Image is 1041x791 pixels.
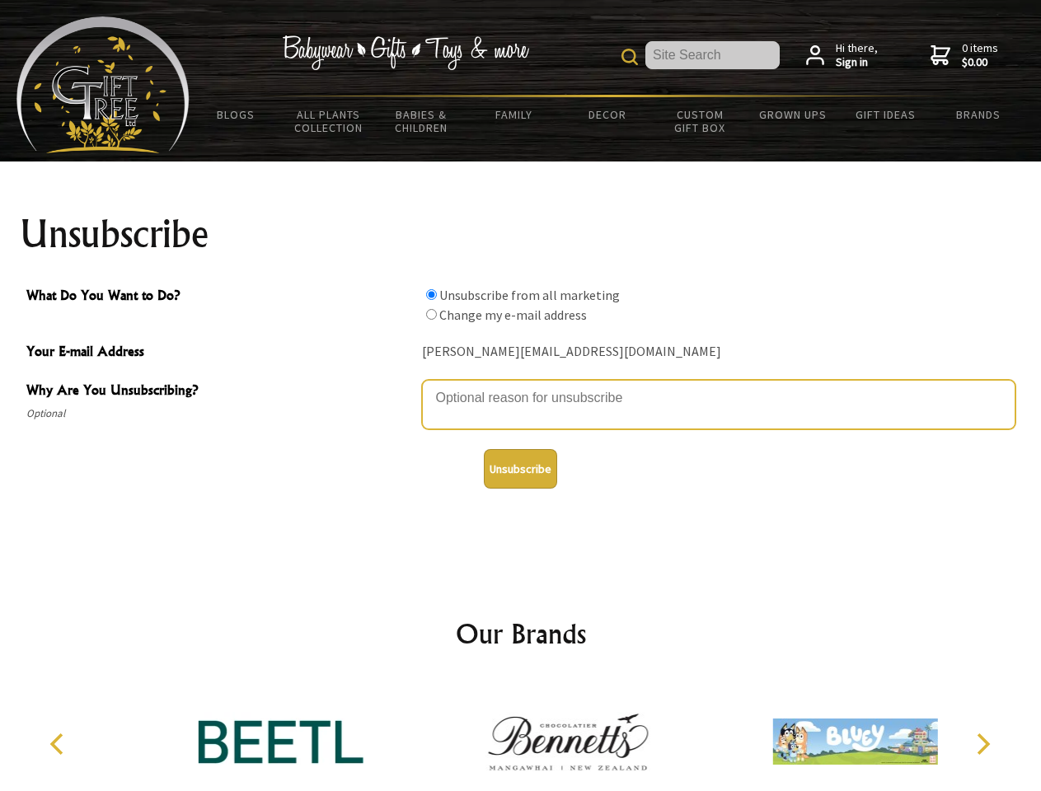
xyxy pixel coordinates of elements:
[484,449,557,489] button: Unsubscribe
[26,380,414,404] span: Why Are You Unsubscribing?
[931,41,998,70] a: 0 items$0.00
[468,97,561,132] a: Family
[439,307,587,323] label: Change my e-mail address
[836,55,878,70] strong: Sign in
[422,339,1015,365] div: [PERSON_NAME][EMAIL_ADDRESS][DOMAIN_NAME]
[839,97,932,132] a: Gift Ideas
[962,40,998,70] span: 0 items
[932,97,1025,132] a: Brands
[962,55,998,70] strong: $0.00
[26,285,414,309] span: What Do You Want to Do?
[16,16,190,153] img: Babyware - Gifts - Toys and more...
[282,35,529,70] img: Babywear - Gifts - Toys & more
[426,309,437,320] input: What Do You Want to Do?
[190,97,283,132] a: BLOGS
[26,404,414,424] span: Optional
[439,287,620,303] label: Unsubscribe from all marketing
[746,97,839,132] a: Grown Ups
[964,726,1001,762] button: Next
[375,97,468,145] a: Babies & Children
[33,614,1009,653] h2: Our Brands
[426,289,437,300] input: What Do You Want to Do?
[654,97,747,145] a: Custom Gift Box
[26,341,414,365] span: Your E-mail Address
[20,214,1022,254] h1: Unsubscribe
[806,41,878,70] a: Hi there,Sign in
[283,97,376,145] a: All Plants Collection
[560,97,654,132] a: Decor
[422,380,1015,429] textarea: Why Are You Unsubscribing?
[41,726,77,762] button: Previous
[645,41,780,69] input: Site Search
[621,49,638,65] img: product search
[836,41,878,70] span: Hi there,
